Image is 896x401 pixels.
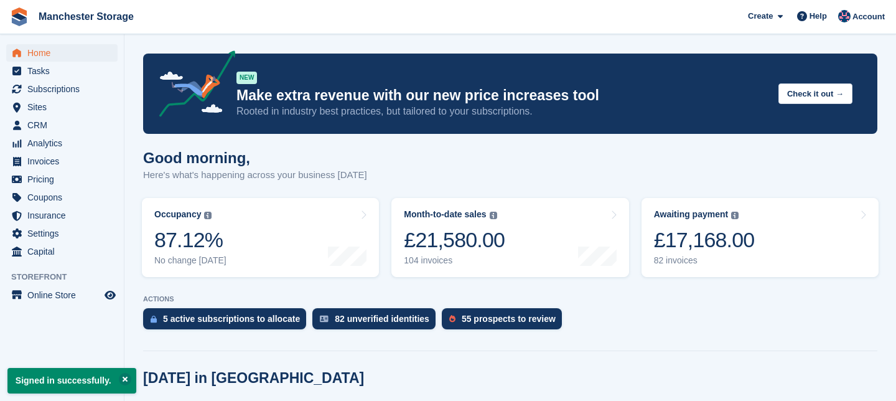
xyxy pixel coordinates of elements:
img: stora-icon-8386f47178a22dfd0bd8f6a31ec36ba5ce8667c1dd55bd0f319d3a0aa187defe.svg [10,7,29,26]
a: menu [6,80,118,98]
div: Occupancy [154,209,201,220]
a: menu [6,189,118,206]
a: 82 unverified identities [312,308,442,336]
a: Awaiting payment £17,168.00 82 invoices [642,198,879,277]
div: 87.12% [154,227,226,253]
span: Storefront [11,271,124,283]
span: Online Store [27,286,102,304]
div: £17,168.00 [654,227,755,253]
img: icon-info-grey-7440780725fd019a000dd9b08b2336e03edf1995a4989e88bcd33f0948082b44.svg [731,212,739,219]
span: CRM [27,116,102,134]
span: Help [810,10,827,22]
img: prospect-51fa495bee0391a8d652442698ab0144808aea92771e9ea1ae160a38d050c398.svg [449,315,455,323]
a: menu [6,98,118,116]
img: verify_identity-adf6edd0f0f0b5bbfe63781bf79b02c33cf7c696d77639b501bdc392416b5a36.svg [320,315,329,323]
span: Home [27,44,102,62]
a: menu [6,243,118,260]
div: 55 prospects to review [462,314,556,324]
span: Pricing [27,171,102,188]
img: icon-info-grey-7440780725fd019a000dd9b08b2336e03edf1995a4989e88bcd33f0948082b44.svg [204,212,212,219]
span: Settings [27,225,102,242]
div: 104 invoices [404,255,505,266]
img: price-adjustments-announcement-icon-8257ccfd72463d97f412b2fc003d46551f7dbcb40ab6d574587a9cd5c0d94... [149,50,236,121]
div: 5 active subscriptions to allocate [163,314,300,324]
a: menu [6,153,118,170]
span: Insurance [27,207,102,224]
a: menu [6,171,118,188]
a: 5 active subscriptions to allocate [143,308,312,336]
p: Signed in successfully. [7,368,136,394]
div: NEW [236,72,257,84]
a: menu [6,225,118,242]
a: menu [6,116,118,134]
span: Tasks [27,62,102,80]
div: 82 unverified identities [335,314,429,324]
a: Month-to-date sales £21,580.00 104 invoices [391,198,628,277]
h1: Good morning, [143,149,367,166]
div: No change [DATE] [154,255,226,266]
img: icon-info-grey-7440780725fd019a000dd9b08b2336e03edf1995a4989e88bcd33f0948082b44.svg [490,212,497,219]
div: Month-to-date sales [404,209,486,220]
span: Account [852,11,885,23]
span: Subscriptions [27,80,102,98]
div: £21,580.00 [404,227,505,253]
a: Occupancy 87.12% No change [DATE] [142,198,379,277]
span: Analytics [27,134,102,152]
p: Here's what's happening across your business [DATE] [143,168,367,182]
div: Awaiting payment [654,209,729,220]
p: Make extra revenue with our new price increases tool [236,87,768,105]
a: menu [6,286,118,304]
span: Create [748,10,773,22]
span: Sites [27,98,102,116]
a: menu [6,134,118,152]
p: ACTIONS [143,295,877,303]
button: Check it out → [778,83,852,104]
a: menu [6,44,118,62]
a: menu [6,207,118,224]
span: Invoices [27,153,102,170]
span: Capital [27,243,102,260]
a: Preview store [103,288,118,303]
span: Coupons [27,189,102,206]
h2: [DATE] in [GEOGRAPHIC_DATA] [143,370,364,387]
a: menu [6,62,118,80]
a: Manchester Storage [34,6,139,27]
img: active_subscription_to_allocate_icon-d502201f5373d7db506a760aba3b589e785aa758c864c3986d89f69b8ff3... [151,315,157,323]
a: 55 prospects to review [442,308,568,336]
div: 82 invoices [654,255,755,266]
p: Rooted in industry best practices, but tailored to your subscriptions. [236,105,768,118]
